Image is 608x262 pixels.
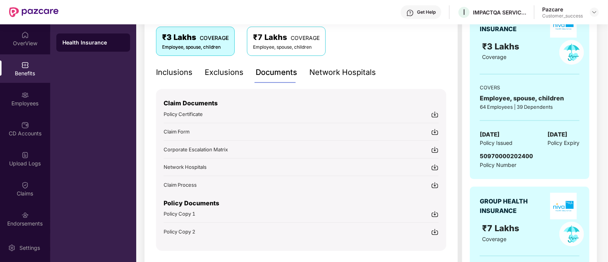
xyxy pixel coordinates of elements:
[431,111,439,118] img: svg+xml;base64,PHN2ZyBpZD0iRG93bmxvYWQtMjR4MjQiIHhtbG5zPSJodHRwOi8vd3d3LnczLm9yZy8yMDAwL3N2ZyIgd2...
[156,67,193,78] div: Inclusions
[21,151,29,159] img: svg+xml;base64,PHN2ZyBpZD0iVXBsb2FkX0xvZ3MiIGRhdGEtbmFtZT0iVXBsb2FkIExvZ3MiIHhtbG5zPSJodHRwOi8vd3...
[482,223,522,233] span: ₹7 Lakhs
[21,91,29,99] img: svg+xml;base64,PHN2ZyBpZD0iRW1wbG95ZWVzIiB4bWxucz0iaHR0cDovL3d3dy53My5vcmcvMjAwMC9zdmciIHdpZHRoPS...
[406,9,414,17] img: svg+xml;base64,PHN2ZyBpZD0iSGVscC0zMngzMiIgeG1sbnM9Imh0dHA6Ly93d3cudzMub3JnLzIwMDAvc3ZnIiB3aWR0aD...
[463,8,465,17] span: I
[256,67,297,78] div: Documents
[480,130,500,139] span: [DATE]
[480,103,579,111] div: 64 Employees | 39 Dependents
[473,9,526,16] div: IMPACTQA SERVICES PRIVATE LIMITED
[8,244,16,252] img: svg+xml;base64,PHN2ZyBpZD0iU2V0dGluZy0yMHgyMCIgeG1sbnM9Imh0dHA6Ly93d3cudzMub3JnLzIwMDAvc3ZnIiB3aW...
[559,222,584,246] img: policyIcon
[291,35,320,41] span: COVERAGE
[482,41,522,51] span: ₹3 Lakhs
[542,6,583,13] div: Pazcare
[482,54,506,60] span: Coverage
[480,94,579,103] div: Employee, spouse, children
[164,146,228,152] span: Corporate Escalation Matrix
[482,236,506,242] span: Coverage
[253,44,320,51] div: Employee, spouse, children
[164,164,207,170] span: Network Hospitals
[62,39,124,46] div: Health Insurance
[164,211,195,217] span: Policy Copy 1
[309,67,376,78] div: Network Hospitals
[548,139,579,147] span: Policy Expiry
[200,35,229,41] span: COVERAGE
[431,228,439,236] img: svg+xml;base64,PHN2ZyBpZD0iRG93bmxvYWQtMjR4MjQiIHhtbG5zPSJodHRwOi8vd3d3LnczLm9yZy8yMDAwL3N2ZyIgd2...
[480,152,533,160] span: 50970000202400
[205,67,244,78] div: Exclusions
[164,111,203,117] span: Policy Certificate
[21,31,29,39] img: svg+xml;base64,PHN2ZyBpZD0iSG9tZSIgeG1sbnM9Imh0dHA6Ly93d3cudzMub3JnLzIwMDAvc3ZnIiB3aWR0aD0iMjAiIG...
[21,211,29,219] img: svg+xml;base64,PHN2ZyBpZD0iRW5kb3JzZW1lbnRzIiB4bWxucz0iaHR0cDovL3d3dy53My5vcmcvMjAwMC9zdmciIHdpZH...
[21,181,29,189] img: svg+xml;base64,PHN2ZyBpZD0iQ2xhaW0iIHhtbG5zPSJodHRwOi8vd3d3LnczLm9yZy8yMDAwL3N2ZyIgd2lkdGg9IjIwIi...
[591,9,597,15] img: svg+xml;base64,PHN2ZyBpZD0iRHJvcGRvd24tMzJ4MzIiIHhtbG5zPSJodHRwOi8vd3d3LnczLm9yZy8yMDAwL3N2ZyIgd2...
[162,32,229,43] div: ₹3 Lakhs
[431,146,439,154] img: svg+xml;base64,PHN2ZyBpZD0iRG93bmxvYWQtMjR4MjQiIHhtbG5zPSJodHRwOi8vd3d3LnczLm9yZy8yMDAwL3N2ZyIgd2...
[431,128,439,136] img: svg+xml;base64,PHN2ZyBpZD0iRG93bmxvYWQtMjR4MjQiIHhtbG5zPSJodHRwOi8vd3d3LnczLm9yZy8yMDAwL3N2ZyIgd2...
[480,162,516,168] span: Policy Number
[417,9,436,15] div: Get Help
[162,44,229,51] div: Employee, spouse, children
[480,84,579,91] div: COVERS
[164,182,197,188] span: Claim Process
[542,13,583,19] div: Customer_success
[164,98,439,108] p: Claim Documents
[550,193,577,219] img: insurerLogo
[164,198,439,208] p: Policy Documents
[431,181,439,189] img: svg+xml;base64,PHN2ZyBpZD0iRG93bmxvYWQtMjR4MjQiIHhtbG5zPSJodHRwOi8vd3d3LnczLm9yZy8yMDAwL3N2ZyIgd2...
[480,139,513,147] span: Policy Issued
[21,61,29,69] img: svg+xml;base64,PHN2ZyBpZD0iQmVuZWZpdHMiIHhtbG5zPSJodHRwOi8vd3d3LnczLm9yZy8yMDAwL3N2ZyIgd2lkdGg9Ij...
[431,164,439,171] img: svg+xml;base64,PHN2ZyBpZD0iRG93bmxvYWQtMjR4MjQiIHhtbG5zPSJodHRwOi8vd3d3LnczLm9yZy8yMDAwL3N2ZyIgd2...
[164,229,195,235] span: Policy Copy 2
[21,121,29,129] img: svg+xml;base64,PHN2ZyBpZD0iQ0RfQWNjb3VudHMiIGRhdGEtbmFtZT0iQ0QgQWNjb3VudHMiIHhtbG5zPSJodHRwOi8vd3...
[17,244,42,252] div: Settings
[559,40,584,65] img: policyIcon
[253,32,320,43] div: ₹7 Lakhs
[431,210,439,218] img: svg+xml;base64,PHN2ZyBpZD0iRG93bmxvYWQtMjR4MjQiIHhtbG5zPSJodHRwOi8vd3d3LnczLm9yZy8yMDAwL3N2ZyIgd2...
[548,130,567,139] span: [DATE]
[164,129,189,135] span: Claim Form
[480,197,546,216] div: GROUP HEALTH INSURANCE
[9,7,59,17] img: New Pazcare Logo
